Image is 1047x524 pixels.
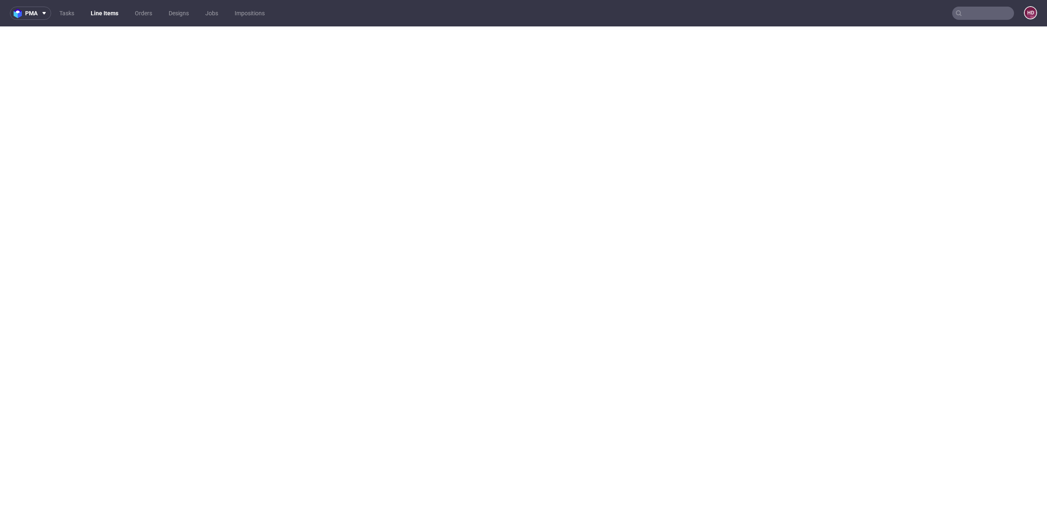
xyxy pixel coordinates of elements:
span: pma [25,10,38,16]
a: Orders [130,7,157,20]
figcaption: HD [1025,7,1036,19]
a: Line Items [86,7,123,20]
a: Designs [164,7,194,20]
a: Jobs [200,7,223,20]
a: Tasks [54,7,79,20]
img: logo [14,9,25,18]
button: pma [10,7,51,20]
a: Impositions [230,7,270,20]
